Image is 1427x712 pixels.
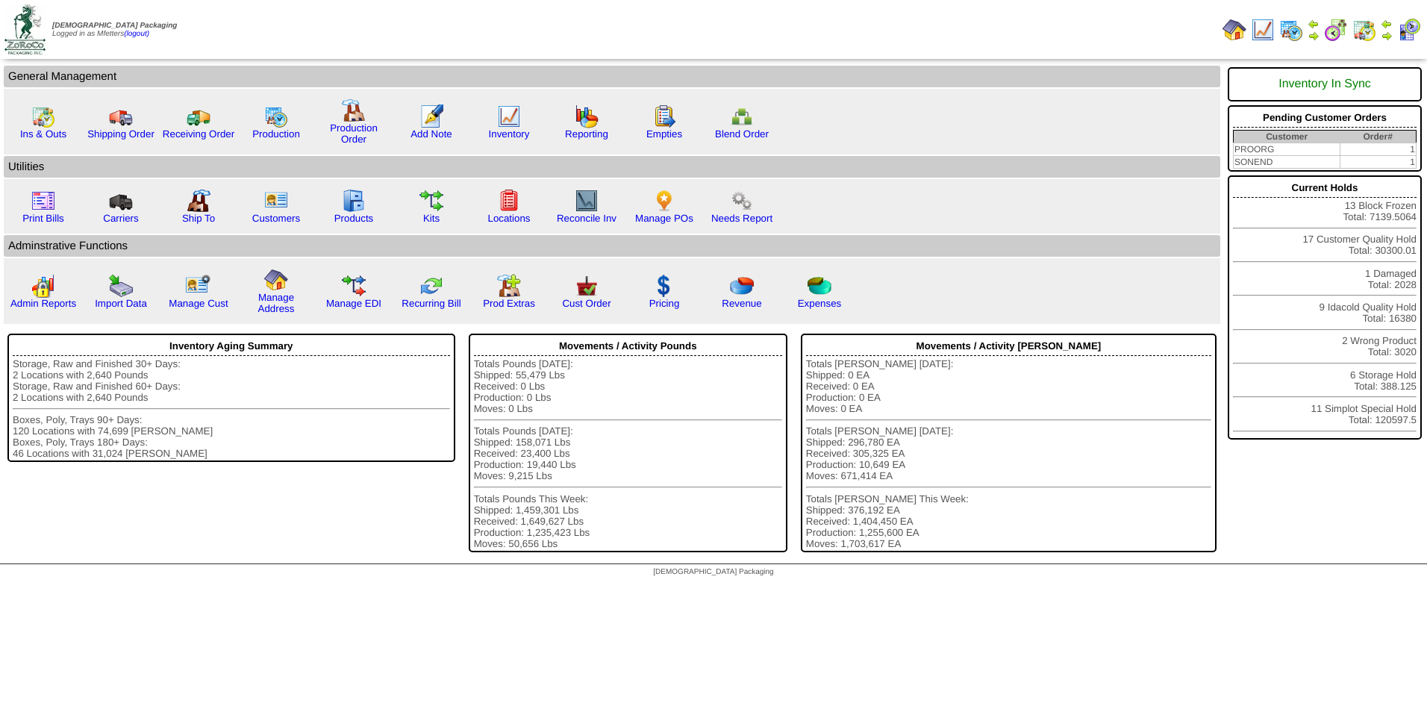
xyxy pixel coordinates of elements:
[1381,30,1393,42] img: arrowright.gif
[1234,143,1340,156] td: PROORG
[1233,70,1417,99] div: Inventory In Sync
[715,128,769,140] a: Blend Order
[4,4,46,54] img: zoroco-logo-small.webp
[1308,18,1320,30] img: arrowleft.gif
[95,298,147,309] a: Import Data
[1352,18,1376,42] img: calendarinout.gif
[52,22,177,30] span: [DEMOGRAPHIC_DATA] Packaging
[264,189,288,213] img: customers.gif
[1234,131,1340,143] th: Customer
[649,298,680,309] a: Pricing
[575,189,599,213] img: line_graph2.gif
[22,213,64,224] a: Print Bills
[326,298,381,309] a: Manage EDI
[730,274,754,298] img: pie_chart.png
[806,337,1211,356] div: Movements / Activity [PERSON_NAME]
[1397,18,1421,42] img: calendarcustomer.gif
[652,274,676,298] img: dollar.gif
[1279,18,1303,42] img: calendarprod.gif
[342,189,366,213] img: cabinet.gif
[489,128,530,140] a: Inventory
[185,274,213,298] img: managecust.png
[497,104,521,128] img: line_graph.gif
[342,274,366,298] img: edi.gif
[109,274,133,298] img: import.gif
[4,66,1220,87] td: General Management
[31,104,55,128] img: calendarinout.gif
[1324,18,1348,42] img: calendarblend.gif
[487,213,530,224] a: Locations
[252,213,300,224] a: Customers
[124,30,149,38] a: (logout)
[1340,131,1416,143] th: Order#
[575,104,599,128] img: graph.gif
[13,358,450,459] div: Storage, Raw and Finished 30+ Days: 2 Locations with 2,640 Pounds Storage, Raw and Finished 60+ D...
[1308,30,1320,42] img: arrowright.gif
[575,274,599,298] img: cust_order.png
[258,292,295,314] a: Manage Address
[635,213,693,224] a: Manage POs
[342,99,366,122] img: factory.gif
[1340,156,1416,169] td: 1
[264,104,288,128] img: calendarprod.gif
[1233,178,1417,198] div: Current Holds
[264,268,288,292] img: home.gif
[730,104,754,128] img: network.png
[4,235,1220,257] td: Adminstrative Functions
[722,298,761,309] a: Revenue
[497,274,521,298] img: prodextras.gif
[646,128,682,140] a: Empties
[711,213,772,224] a: Needs Report
[557,213,616,224] a: Reconcile Inv
[20,128,66,140] a: Ins & Outs
[187,104,210,128] img: truck2.gif
[1223,18,1246,42] img: home.gif
[10,298,76,309] a: Admin Reports
[1340,143,1416,156] td: 1
[497,189,521,213] img: locations.gif
[163,128,234,140] a: Receiving Order
[1251,18,1275,42] img: line_graph.gif
[252,128,300,140] a: Production
[730,189,754,213] img: workflow.png
[87,128,154,140] a: Shipping Order
[652,104,676,128] img: workorder.gif
[169,298,228,309] a: Manage Cust
[187,189,210,213] img: factory2.gif
[31,274,55,298] img: graph2.png
[13,337,450,356] div: Inventory Aging Summary
[109,189,133,213] img: truck3.gif
[562,298,611,309] a: Cust Order
[31,189,55,213] img: invoice2.gif
[798,298,842,309] a: Expenses
[419,274,443,298] img: reconcile.gif
[182,213,215,224] a: Ship To
[109,104,133,128] img: truck.gif
[330,122,378,145] a: Production Order
[419,189,443,213] img: workflow.gif
[410,128,452,140] a: Add Note
[423,213,440,224] a: Kits
[565,128,608,140] a: Reporting
[1233,108,1417,128] div: Pending Customer Orders
[652,189,676,213] img: po.png
[103,213,138,224] a: Carriers
[1234,156,1340,169] td: SONEND
[4,156,1220,178] td: Utilities
[483,298,535,309] a: Prod Extras
[808,274,831,298] img: pie_chart2.png
[402,298,460,309] a: Recurring Bill
[1228,175,1422,440] div: 13 Block Frozen Total: 7139.5064 17 Customer Quality Hold Total: 30300.01 1 Damaged Total: 2028 9...
[474,358,782,549] div: Totals Pounds [DATE]: Shipped: 55,479 Lbs Received: 0 Lbs Production: 0 Lbs Moves: 0 Lbs Totals P...
[474,337,782,356] div: Movements / Activity Pounds
[1381,18,1393,30] img: arrowleft.gif
[52,22,177,38] span: Logged in as Mfetters
[334,213,374,224] a: Products
[419,104,443,128] img: orders.gif
[653,568,773,576] span: [DEMOGRAPHIC_DATA] Packaging
[806,358,1211,549] div: Totals [PERSON_NAME] [DATE]: Shipped: 0 EA Received: 0 EA Production: 0 EA Moves: 0 EA Totals [PE...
